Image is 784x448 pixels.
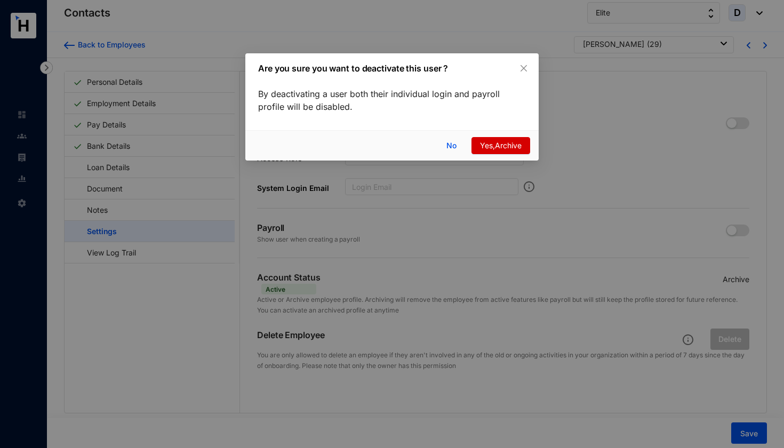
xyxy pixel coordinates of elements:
span: No [446,140,457,151]
p: Are you sure you want to deactivate this user ? [258,62,459,75]
p: By deactivating a user both their individual login and payroll profile will be disabled. [258,87,526,113]
span: Yes,Archive [480,140,522,151]
span: close [519,64,528,73]
button: Yes,Archive [471,137,530,154]
button: No [438,137,467,154]
button: Close [518,62,530,74]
